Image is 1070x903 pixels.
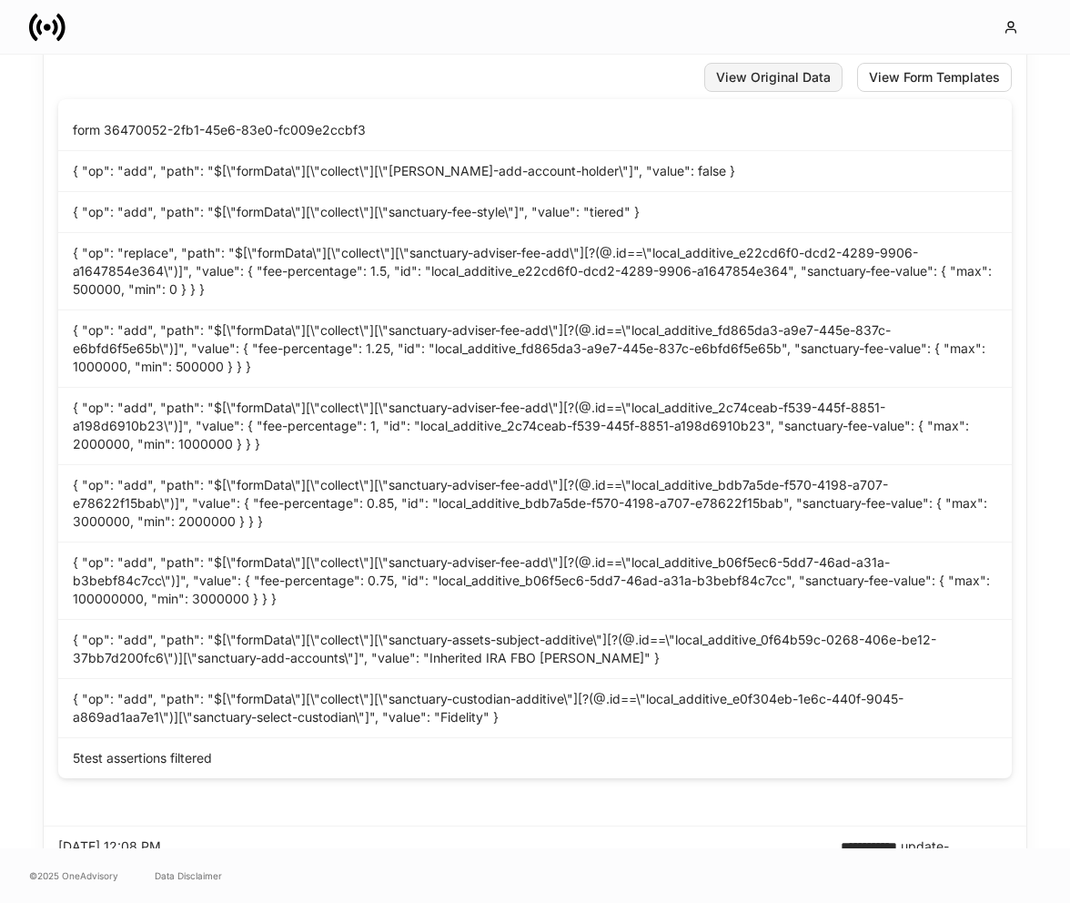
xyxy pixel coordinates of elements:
button: View Original Data [704,63,843,92]
a: Data Disclaimer [155,868,222,883]
div: 5 test assertions filtered [58,738,1012,778]
div: { "op": "replace", "path": "$[\"formData\"][\"collect\"][\"sanctuary-adviser-fee-add\"][?(@.id==\... [58,233,1012,310]
div: { "op": "add", "path": "$[\"formData\"][\"collect\"][\"sanctuary-adviser-fee-add\"][?(@.id==\"loc... [58,543,1012,620]
div: View Original Data [716,71,831,84]
div: View Form Templates [869,71,1000,84]
div: { "op": "add", "path": "$[\"formData\"][\"collect\"][\"sanctuary-fee-style\"]", "value": "tiered" } [58,192,1012,233]
div: update-data [901,837,963,874]
p: Show [963,847,995,865]
span: © 2025 OneAdvisory [29,868,118,883]
div: form 36470052-2fb1-45e6-83e0-fc009e2ccbf3 [58,110,1012,151]
div: { "op": "add", "path": "$[\"formData\"][\"collect\"][\"sanctuary-adviser-fee-add\"][?(@.id==\"loc... [58,310,1012,388]
div: { "op": "add", "path": "$[\"formData\"][\"collect\"][\"[PERSON_NAME]-add-account-holder\"]", "val... [58,151,1012,192]
div: { "op": "add", "path": "$[\"formData\"][\"collect\"][\"sanctuary-assets-subject-additive\"][?(@.i... [58,620,1012,679]
div: { "op": "add", "path": "$[\"formData\"][\"collect\"][\"sanctuary-adviser-fee-add\"][?(@.id==\"loc... [58,465,1012,543]
div: [DATE] 12:08 PM [58,837,841,856]
button: View Form Templates [857,63,1012,92]
div: { "op": "add", "path": "$[\"formData\"][\"collect\"][\"sanctuary-custodian-additive\"][?(@.id==\"... [58,679,1012,738]
div: { "op": "add", "path": "$[\"formData\"][\"collect\"][\"sanctuary-adviser-fee-add\"][?(@.id==\"loc... [58,388,1012,465]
